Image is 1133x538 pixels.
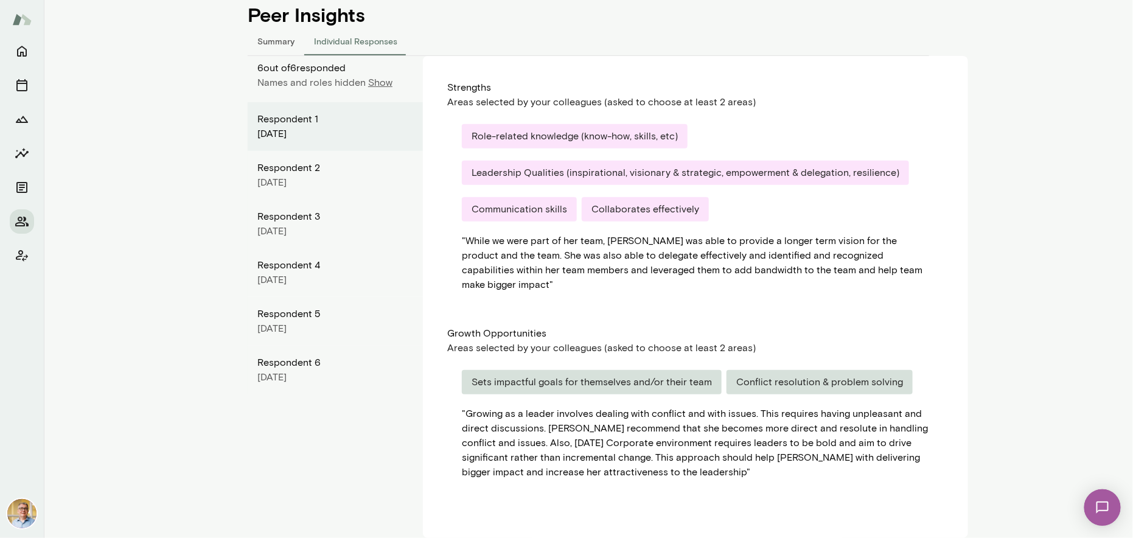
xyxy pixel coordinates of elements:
[248,26,929,55] div: responses-tab
[257,273,413,287] div: [DATE]
[257,75,368,90] p: Names and roles hidden
[248,346,423,394] div: Respondent 6[DATE]
[462,161,909,185] div: Leadership Qualities (inspirational, visionary & strategic, empowerment & delegation, resilience)
[462,197,577,222] div: Communication skills
[248,297,423,346] div: Respondent 5[DATE]
[10,141,34,166] button: Insights
[257,161,413,175] div: Respondent 2
[248,200,423,248] div: Respondent 3[DATE]
[368,75,392,90] p: Show
[10,175,34,200] button: Documents
[248,102,423,151] div: Respondent 1[DATE]
[304,26,407,55] button: Individual Responses
[257,112,413,127] div: Respondent 1
[257,307,413,321] div: Respondent 5
[447,341,944,355] div: Areas selected by your colleagues (asked to choose at least 2 areas)
[10,209,34,234] button: Members
[257,370,413,385] div: [DATE]
[257,175,413,190] div: [DATE]
[10,107,34,131] button: Growth Plan
[248,151,423,200] div: Respondent 2[DATE]
[257,321,413,336] div: [DATE]
[12,8,32,31] img: Mento
[462,407,929,480] div: " Growing as a leader involves dealing with conflict and with issues. This requires having unplea...
[447,80,944,95] div: Strengths
[727,370,913,394] div: Conflict resolution & problem solving
[257,258,413,273] div: Respondent 4
[248,248,423,297] div: Respondent 4[DATE]
[7,499,37,528] img: Scott Bowie
[10,39,34,63] button: Home
[10,73,34,97] button: Sessions
[10,243,34,268] button: Client app
[447,95,944,110] div: Areas selected by your colleagues (asked to choose at least 2 areas)
[257,224,413,239] div: [DATE]
[462,124,688,148] div: Role-related knowledge (know-how, skills, etc)
[462,370,722,394] div: Sets impactful goals for themselves and/or their team
[248,26,304,55] button: Summary
[582,197,709,222] div: Collaborates effectively
[257,127,413,141] div: [DATE]
[257,61,423,75] p: 6 out of 6 responded
[257,355,413,370] div: Respondent 6
[447,326,944,341] div: Growth Opportunities
[257,209,413,224] div: Respondent 3
[248,3,929,26] h4: Peer Insights
[462,234,929,292] div: " While we were part of her team, [PERSON_NAME] was able to provide a longer term vision for the ...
